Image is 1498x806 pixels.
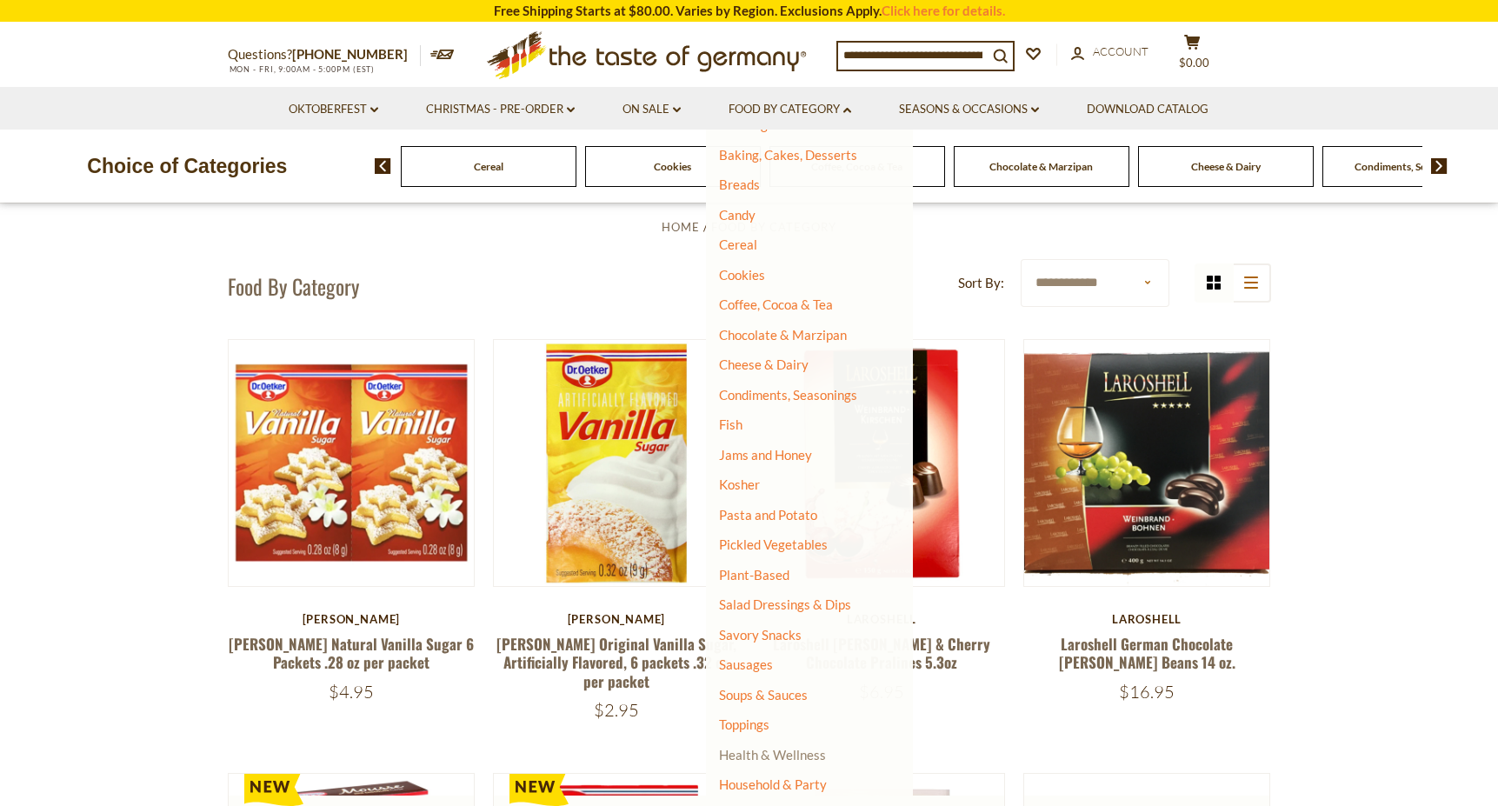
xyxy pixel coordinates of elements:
[719,596,851,612] a: Salad Dressings & Dips
[719,687,808,703] a: Soups & Sauces
[1087,100,1208,119] a: Download Catalog
[375,158,391,174] img: previous arrow
[719,387,857,403] a: Condiments, Seasonings
[719,447,812,463] a: Jams and Honey
[229,340,475,586] img: Dr. Oetker Natural Vanilla Sugar 6 Packets .28 oz per packet
[1355,160,1466,173] a: Condiments, Seasonings
[719,627,802,643] a: Savory Snacks
[719,177,760,192] a: Breads
[493,612,741,626] div: [PERSON_NAME]
[1119,681,1175,703] span: $16.95
[719,656,773,672] a: Sausages
[426,100,575,119] a: Christmas - PRE-ORDER
[719,507,817,523] a: Pasta and Potato
[719,356,809,372] a: Cheese & Dairy
[719,117,781,132] a: Beverages
[1071,43,1148,62] a: Account
[1023,612,1271,626] div: Laroshell
[719,296,833,312] a: Coffee, Cocoa & Tea
[958,272,1004,294] label: Sort By:
[719,327,847,343] a: Chocolate & Marzipan
[1059,633,1235,673] a: Laroshell German Chocolate [PERSON_NAME] Beans 14 oz.
[229,633,474,673] a: [PERSON_NAME] Natural Vanilla Sugar 6 Packets .28 oz per packet
[719,716,769,732] a: Toppings
[719,743,826,767] a: Health & Wellness
[719,567,789,583] a: Plant-Based
[228,43,421,66] p: Questions?
[494,340,740,586] img: Dr. Oetker Original Vanilla Sugar, Artificially Flavored, 6 packets .32 oz per packet
[594,699,639,721] span: $2.95
[719,236,757,252] a: Cereal
[1167,34,1219,77] button: $0.00
[1191,160,1261,173] a: Cheese & Dairy
[1179,56,1209,70] span: $0.00
[719,536,828,552] a: Pickled Vegetables
[719,772,827,796] a: Household & Party
[228,273,359,299] h1: Food By Category
[719,147,857,163] a: Baking, Cakes, Desserts
[289,100,378,119] a: Oktoberfest
[719,416,742,432] a: Fish
[496,633,736,692] a: [PERSON_NAME] Original Vanilla Sugar, Artificially Flavored, 6 packets .32 oz per packet
[623,100,681,119] a: On Sale
[882,3,1005,18] a: Click here for details.
[1093,44,1148,58] span: Account
[474,160,503,173] a: Cereal
[719,207,756,223] a: Candy
[899,100,1039,119] a: Seasons & Occasions
[329,681,374,703] span: $4.95
[989,160,1093,173] a: Chocolate & Marzipan
[729,100,851,119] a: Food By Category
[719,267,765,283] a: Cookies
[662,220,700,234] a: Home
[719,476,760,492] a: Kosher
[228,612,476,626] div: [PERSON_NAME]
[1431,158,1448,174] img: next arrow
[654,160,691,173] a: Cookies
[228,64,376,74] span: MON - FRI, 9:00AM - 5:00PM (EST)
[1024,340,1270,586] img: Laroshell German Chocolate Brandy Beans 14 oz.
[292,46,408,62] a: [PHONE_NUMBER]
